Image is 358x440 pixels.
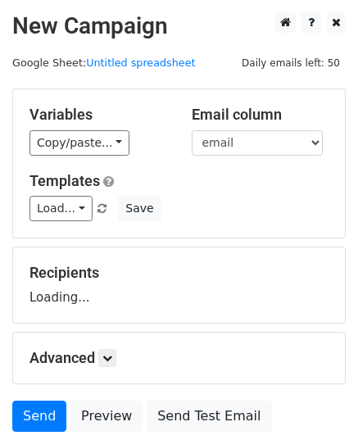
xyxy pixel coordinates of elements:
[29,172,100,189] a: Templates
[29,106,167,124] h5: Variables
[70,401,143,432] a: Preview
[29,264,329,306] div: Loading...
[86,57,195,69] a: Untitled spreadsheet
[29,130,129,156] a: Copy/paste...
[29,264,329,282] h5: Recipients
[236,54,346,72] span: Daily emails left: 50
[12,401,66,432] a: Send
[29,196,93,221] a: Load...
[12,12,346,40] h2: New Campaign
[192,106,329,124] h5: Email column
[147,401,271,432] a: Send Test Email
[12,57,196,69] small: Google Sheet:
[236,57,346,69] a: Daily emails left: 50
[29,349,329,367] h5: Advanced
[118,196,161,221] button: Save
